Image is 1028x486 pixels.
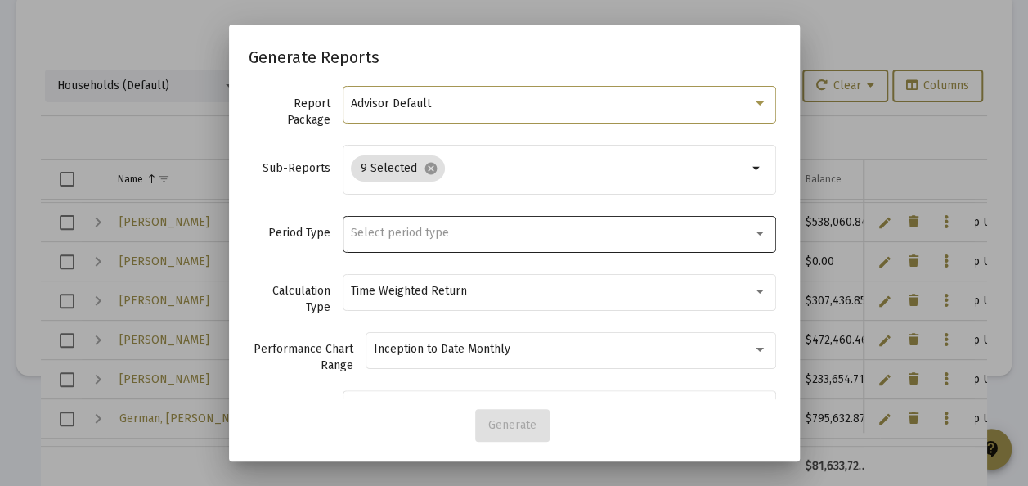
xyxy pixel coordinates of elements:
label: Period Type [249,225,330,241]
span: Inception to Date Monthly [374,342,510,356]
h2: Generate Reports [249,44,780,70]
mat-icon: cancel [424,161,438,176]
span: Select period type [351,226,449,240]
label: Sub-Reports [249,160,330,177]
span: Advisor Default [351,97,431,110]
label: Performance Chart Range [249,341,353,374]
span: Time Weighted Return [351,284,467,298]
mat-chip-list: Selection [351,152,747,185]
mat-chip: 9 Selected [351,155,445,182]
label: Calculation Type [249,283,330,316]
mat-icon: arrow_drop_down [747,159,767,178]
label: Report Package [249,96,330,128]
span: Generate [488,418,536,432]
button: Generate [475,409,550,442]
